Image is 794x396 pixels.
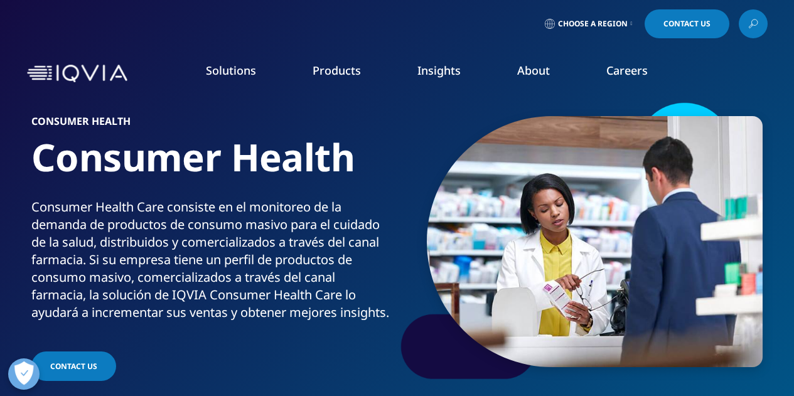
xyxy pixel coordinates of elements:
a: Solutions [206,63,256,78]
a: About [517,63,550,78]
p: Consumer Health Care consiste en el monitoreo de la demanda de productos de consumo masivo para e... [31,198,392,329]
a: Insights [417,63,461,78]
button: Abrir preferencias [8,358,40,390]
span: Choose a Region [558,19,628,29]
a: Products [313,63,361,78]
a: Careers [606,63,648,78]
img: 785_consumer-health_custom_pharmacist-and-customer-cough-and-cold-behind-till.jpg [427,116,763,367]
a: Contact Us [645,9,729,38]
span: CONTACT US [50,361,97,372]
h6: Consumer Health [31,116,392,134]
a: CONTACT US [31,351,116,381]
nav: Primary [132,44,768,103]
span: Contact Us [663,20,711,28]
h1: Consumer Health [31,134,392,198]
